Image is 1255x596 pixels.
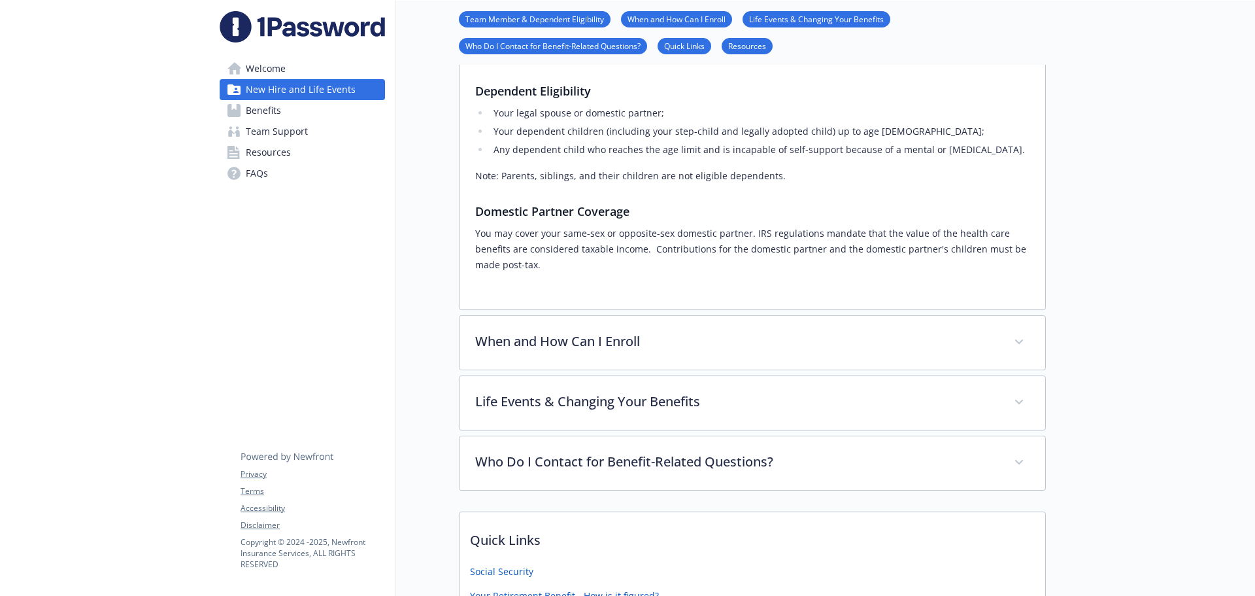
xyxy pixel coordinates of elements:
span: FAQs [246,163,268,184]
h3: Dependent Eligibility [475,82,1029,100]
a: Accessibility [241,502,384,514]
p: When and How Can I Enroll [475,332,998,351]
a: Disclaimer [241,519,384,531]
a: Benefits [220,100,385,121]
span: Welcome [246,58,286,79]
a: When and How Can I Enroll [621,12,732,25]
li: Any dependent child who reaches the age limit and is incapable of self-support because of a menta... [490,142,1029,158]
a: Social Security [470,565,533,578]
span: Benefits [246,100,281,121]
a: Quick Links [658,39,711,52]
div: Who Do I Contact for Benefit-Related Questions? [460,436,1045,490]
p: You may cover your same-sex or opposite-sex domestic partner. IRS regulations mandate that the va... [475,226,1029,273]
p: Copyright © 2024 - 2025 , Newfront Insurance Services, ALL RIGHTS RESERVED [241,536,384,570]
li: Your dependent children (including your step-child and legally adopted child) up to age [DEMOGRAP... [490,124,1029,139]
a: Who Do I Contact for Benefit-Related Questions? [459,39,647,52]
a: Life Events & Changing Your Benefits [743,12,890,25]
h3: Domestic Partner Coverage [475,202,1029,220]
span: Team Support [246,121,308,142]
a: Team Support [220,121,385,142]
p: Life Events & Changing Your Benefits [475,392,998,412]
a: Terms [241,485,384,497]
a: Welcome [220,58,385,79]
p: Who Do I Contact for Benefit-Related Questions? [475,452,998,472]
a: Resources [220,142,385,163]
div: When and How Can I Enroll [460,316,1045,370]
a: New Hire and Life Events [220,79,385,100]
a: Team Member & Dependent Eligibility [459,12,611,25]
li: Your legal spouse or domestic partner; [490,105,1029,121]
p: Quick Links [460,512,1045,561]
a: FAQs [220,163,385,184]
a: Privacy [241,468,384,480]
p: Note: Parents, siblings, and their children are not eligible dependents. [475,168,1029,184]
span: Resources [246,142,291,163]
span: New Hire and Life Events [246,79,356,100]
a: Resources [722,39,773,52]
div: Life Events & Changing Your Benefits [460,376,1045,430]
